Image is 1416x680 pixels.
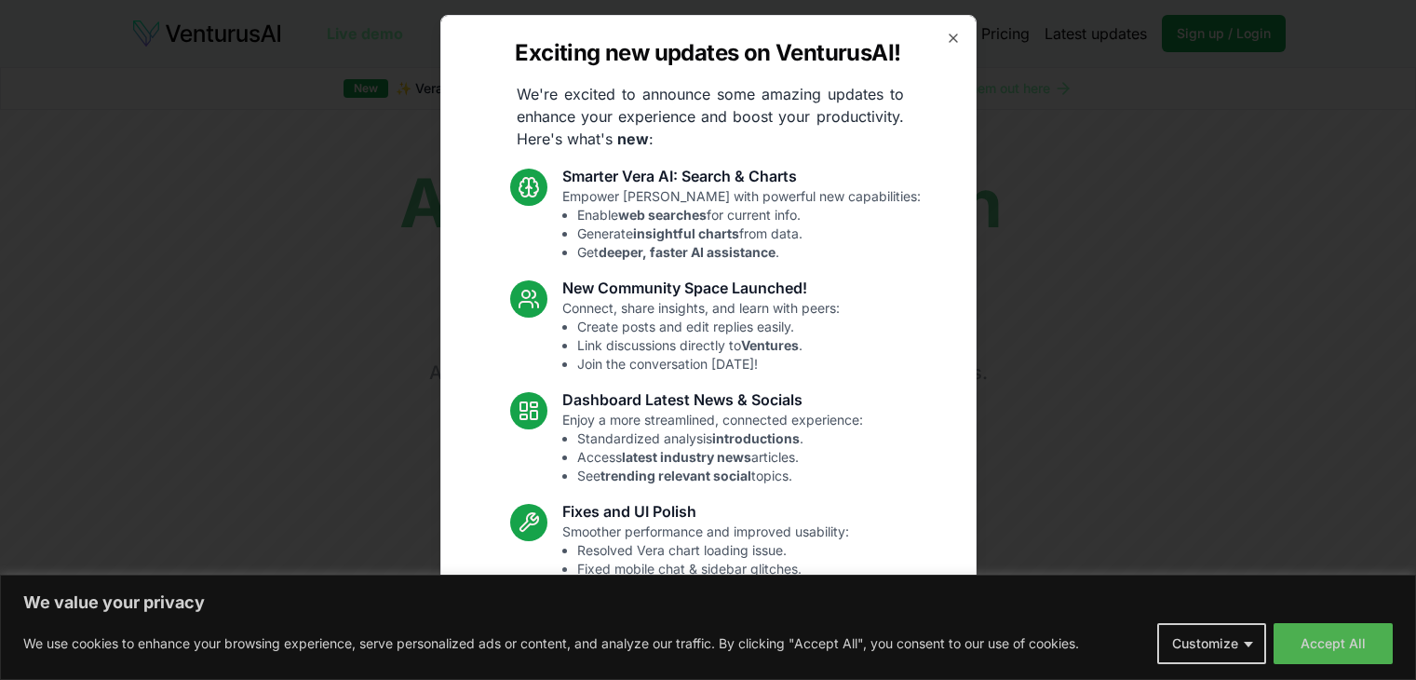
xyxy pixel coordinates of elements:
[562,187,921,262] p: Empower [PERSON_NAME] with powerful new capabilities:
[577,448,863,467] li: Access articles.
[577,318,840,336] li: Create posts and edit replies easily.
[577,541,849,560] li: Resolved Vera chart loading issue.
[562,388,863,411] h3: Dashboard Latest News & Socials
[599,244,775,260] strong: deeper, faster AI assistance
[515,38,900,68] h2: Exciting new updates on VenturusAI!
[502,83,919,150] p: We're excited to announce some amazing updates to enhance your experience and boost your producti...
[577,224,921,243] li: Generate from data.
[562,277,840,299] h3: New Community Space Launched!
[577,355,840,374] li: Join the conversation [DATE]!
[618,207,707,223] strong: web searches
[622,449,751,465] strong: latest industry news
[577,336,840,355] li: Link discussions directly to .
[600,468,751,483] strong: trending relevant social
[577,578,849,597] li: Enhanced overall UI consistency.
[562,500,849,523] h3: Fixes and UI Polish
[562,411,863,485] p: Enjoy a more streamlined, connected experience:
[500,612,917,679] p: These updates are designed to make VenturusAI more powerful, intuitive, and user-friendly. Let us...
[562,299,840,374] p: Connect, share insights, and learn with peers:
[617,129,649,148] strong: new
[577,206,921,224] li: Enable for current info.
[577,243,921,262] li: Get .
[562,165,921,187] h3: Smarter Vera AI: Search & Charts
[577,560,849,578] li: Fixed mobile chat & sidebar glitches.
[741,337,799,353] strong: Ventures
[712,430,800,446] strong: introductions
[577,467,863,485] li: See topics.
[562,523,849,597] p: Smoother performance and improved usability:
[577,429,863,448] li: Standardized analysis .
[633,225,739,241] strong: insightful charts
